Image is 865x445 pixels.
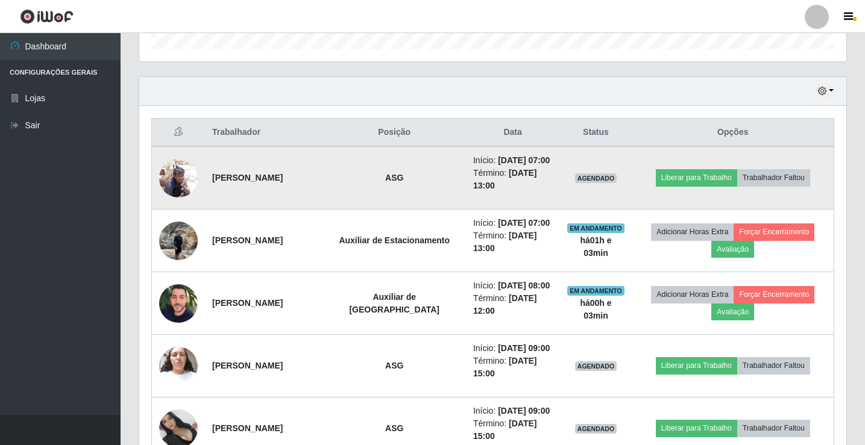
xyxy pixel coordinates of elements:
[575,424,617,434] span: AGENDADO
[580,235,611,258] strong: há 01 h e 03 min
[385,173,403,182] strong: ASG
[559,119,632,147] th: Status
[466,119,559,147] th: Data
[473,342,552,355] li: Início:
[656,357,737,374] button: Liberar para Trabalho
[385,361,403,370] strong: ASG
[473,279,552,292] li: Início:
[567,286,624,296] span: EM ANDAMENTO
[737,420,810,437] button: Trabalhador Faltou
[473,154,552,167] li: Início:
[473,292,552,317] li: Término:
[575,361,617,371] span: AGENDADO
[498,406,550,415] time: [DATE] 09:00
[212,235,283,245] strong: [PERSON_NAME]
[632,119,834,147] th: Opções
[205,119,322,147] th: Trabalhador
[212,423,283,433] strong: [PERSON_NAME]
[159,215,198,266] img: 1700098236719.jpeg
[498,281,550,290] time: [DATE] 08:00
[473,229,552,255] li: Término:
[737,357,810,374] button: Trabalhador Faltou
[651,286,734,303] button: Adicionar Horas Extra
[711,303,754,320] button: Avaliação
[159,279,198,327] img: 1683118670739.jpeg
[498,155,550,165] time: [DATE] 07:00
[339,235,450,245] strong: Auxiliar de Estacionamento
[349,292,439,314] strong: Auxiliar de [GEOGRAPHIC_DATA]
[734,286,814,303] button: Forçar Encerramento
[20,9,74,24] img: CoreUI Logo
[159,340,198,391] img: 1750954658696.jpeg
[212,298,283,308] strong: [PERSON_NAME]
[212,361,283,370] strong: [PERSON_NAME]
[580,298,611,320] strong: há 00 h e 03 min
[711,241,754,258] button: Avaliação
[212,173,283,182] strong: [PERSON_NAME]
[322,119,465,147] th: Posição
[473,355,552,380] li: Término:
[498,218,550,228] time: [DATE] 07:00
[159,152,198,204] img: 1752894511394.jpeg
[473,417,552,443] li: Término:
[567,223,624,233] span: EM ANDAMENTO
[656,169,737,186] button: Liberar para Trabalho
[575,173,617,183] span: AGENDADO
[473,167,552,192] li: Término:
[385,423,403,433] strong: ASG
[734,223,814,240] button: Forçar Encerramento
[656,420,737,437] button: Liberar para Trabalho
[651,223,734,240] button: Adicionar Horas Extra
[737,169,810,186] button: Trabalhador Faltou
[473,217,552,229] li: Início:
[473,405,552,417] li: Início:
[498,343,550,353] time: [DATE] 09:00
